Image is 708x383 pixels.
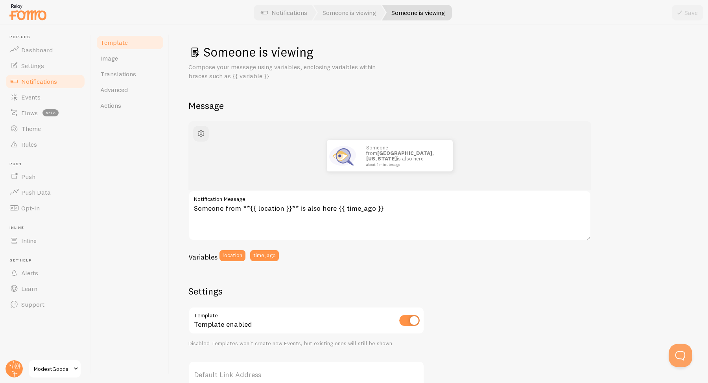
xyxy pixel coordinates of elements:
[42,109,59,116] span: beta
[9,35,86,40] span: Pop-ups
[5,281,86,296] a: Learn
[188,252,218,261] h3: Variables
[21,125,41,133] span: Theme
[5,58,86,74] a: Settings
[5,265,86,281] a: Alerts
[8,2,48,22] img: fomo-relay-logo-orange.svg
[21,46,53,54] span: Dashboard
[9,225,86,230] span: Inline
[21,140,37,148] span: Rules
[28,359,81,378] a: ModestGoods
[21,237,37,245] span: Inline
[366,150,434,162] strong: [GEOGRAPHIC_DATA], [US_STATE]
[100,86,128,94] span: Advanced
[5,74,86,89] a: Notifications
[96,82,164,98] a: Advanced
[366,163,442,167] small: about 4 minutes ago
[5,105,86,121] a: Flows beta
[100,54,118,62] span: Image
[21,300,44,308] span: Support
[21,269,38,277] span: Alerts
[21,173,35,180] span: Push
[5,89,86,105] a: Events
[188,44,689,60] h1: Someone is viewing
[9,258,86,263] span: Get Help
[188,190,591,204] label: Notification Message
[96,66,164,82] a: Translations
[5,296,86,312] a: Support
[100,101,121,109] span: Actions
[188,307,424,335] div: Template enabled
[5,136,86,152] a: Rules
[21,109,38,117] span: Flows
[669,344,692,367] iframe: Help Scout Beacon - Open
[96,98,164,113] a: Actions
[5,184,86,200] a: Push Data
[5,169,86,184] a: Push
[5,121,86,136] a: Theme
[34,364,71,374] span: ModestGoods
[188,340,424,347] div: Disabled Templates won't create new Events, but existing ones will still be shown
[366,145,445,167] p: Someone from is also here
[327,140,358,171] img: Fomo
[21,285,37,293] span: Learn
[21,204,40,212] span: Opt-In
[5,42,86,58] a: Dashboard
[21,62,44,70] span: Settings
[96,50,164,66] a: Image
[100,70,136,78] span: Translations
[21,77,57,85] span: Notifications
[100,39,128,46] span: Template
[219,250,245,261] button: location
[96,35,164,50] a: Template
[188,285,424,297] h2: Settings
[5,200,86,216] a: Opt-In
[250,250,279,261] button: time_ago
[5,233,86,249] a: Inline
[9,162,86,167] span: Push
[188,99,689,112] h2: Message
[188,63,377,81] p: Compose your message using variables, enclosing variables within braces such as {{ variable }}
[21,93,41,101] span: Events
[21,188,51,196] span: Push Data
